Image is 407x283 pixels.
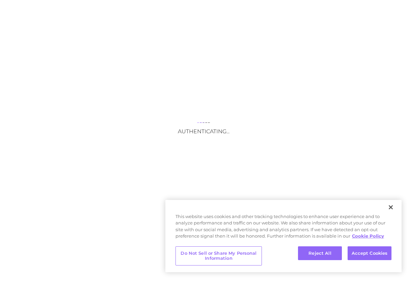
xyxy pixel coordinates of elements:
[165,200,402,272] div: Privacy
[298,246,342,260] button: Reject All
[348,246,391,260] button: Accept Cookies
[352,233,384,239] a: More information about your privacy, opens in a new tab
[383,200,398,215] button: Close
[136,128,271,135] h3: Authenticating...
[165,213,402,243] div: This website uses cookies and other tracking technologies to enhance user experience and to analy...
[165,200,402,272] div: Cookie banner
[175,246,262,266] button: Do Not Sell or Share My Personal Information, Opens the preference center dialog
